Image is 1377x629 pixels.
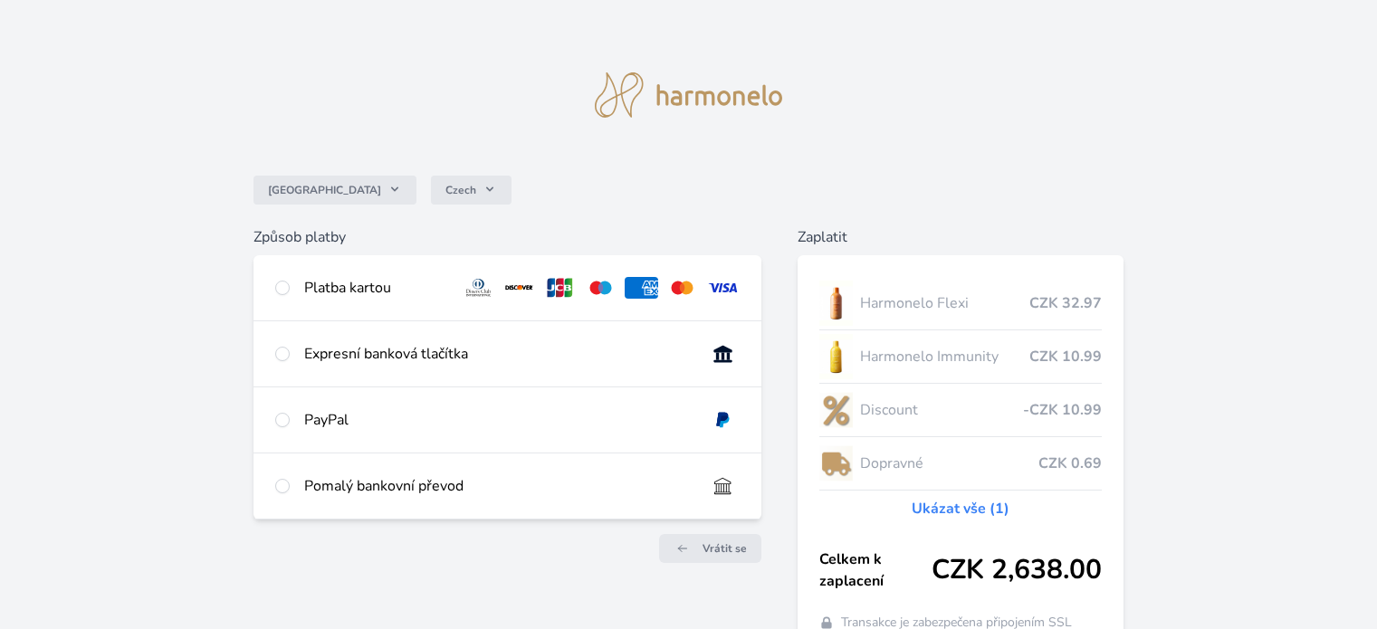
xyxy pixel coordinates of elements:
span: Celkem k zaplacení [819,548,932,592]
img: maestro.svg [584,277,617,299]
span: Discount [860,399,1022,421]
span: CZK 0.69 [1038,453,1102,474]
span: CZK 32.97 [1029,292,1102,314]
a: Ukázat vše (1) [912,498,1009,519]
span: Vrátit se [703,541,747,556]
img: delivery-lo.png [819,441,854,486]
img: jcb.svg [543,277,577,299]
button: Czech [431,176,512,205]
span: Czech [445,183,476,197]
img: bankTransfer_IBAN.svg [706,475,740,497]
span: Harmonelo Flexi [860,292,1028,314]
img: discover.svg [502,277,536,299]
h6: Zaplatit [798,226,1124,248]
img: visa.svg [706,277,740,299]
img: logo.svg [595,72,783,118]
img: mc.svg [665,277,699,299]
img: paypal.svg [706,409,740,431]
div: Pomalý bankovní převod [304,475,691,497]
img: IMMUNITY_se_stinem_x-lo.jpg [819,334,854,379]
button: [GEOGRAPHIC_DATA] [253,176,416,205]
img: onlineBanking_CZ.svg [706,343,740,365]
img: CLEAN_FLEXI_se_stinem_x-hi_(1)-lo.jpg [819,281,854,326]
span: -CZK 10.99 [1023,399,1102,421]
h6: Způsob platby [253,226,760,248]
div: PayPal [304,409,691,431]
div: Expresní banková tlačítka [304,343,691,365]
div: Platba kartou [304,277,447,299]
img: diners.svg [462,277,495,299]
span: Harmonelo Immunity [860,346,1028,367]
img: discount-lo.png [819,387,854,433]
span: [GEOGRAPHIC_DATA] [268,183,381,197]
span: CZK 2,638.00 [932,554,1102,586]
img: amex.svg [625,277,658,299]
span: Dopravné [860,453,1038,474]
span: CZK 10.99 [1029,346,1102,367]
a: Vrátit se [659,534,761,563]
